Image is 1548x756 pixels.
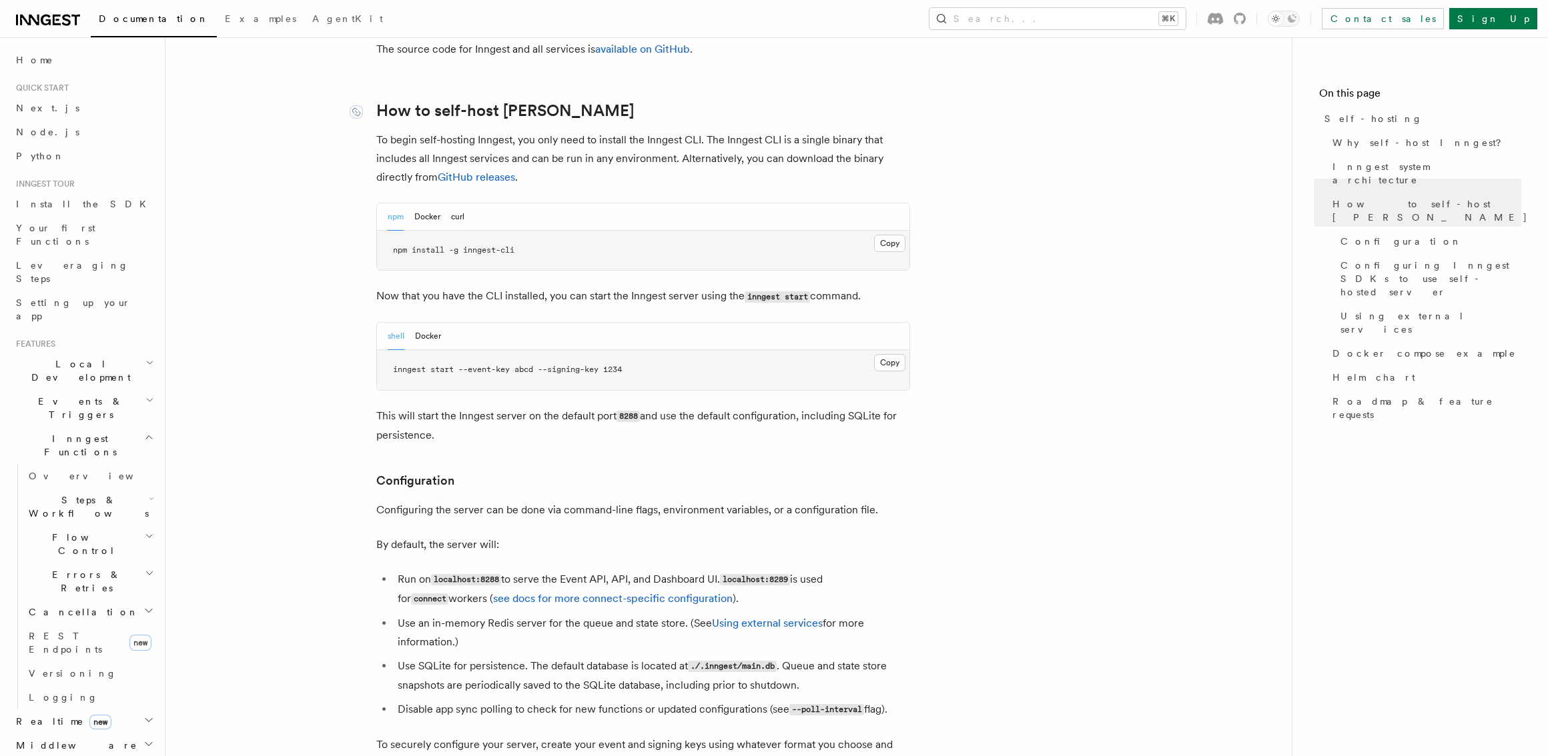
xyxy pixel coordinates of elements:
a: Setting up your app [11,291,157,328]
button: Toggle dark mode [1268,11,1300,27]
a: Documentation [91,4,217,37]
a: Your first Functions [11,216,157,253]
button: Errors & Retries [23,563,157,600]
button: Docker [414,203,440,231]
span: Your first Functions [16,223,95,247]
span: Cancellation [23,605,139,619]
span: Configuring Inngest SDKs to use self-hosted server [1340,259,1521,299]
span: inngest start --event-key abcd --signing-key 1234 [393,365,622,374]
a: Roadmap & feature requests [1327,389,1521,427]
li: Use an in-memory Redis server for the queue and state store. (See for more information.) [394,614,910,651]
a: REST Endpointsnew [23,624,157,661]
span: Python [16,151,65,161]
button: Cancellation [23,600,157,624]
code: 8288 [617,411,640,422]
kbd: ⌘K [1159,12,1178,25]
span: Leveraging Steps [16,260,129,284]
span: Setting up your app [16,297,131,321]
button: Copy [874,235,905,252]
a: Node.js [11,120,157,144]
a: Home [11,48,157,72]
span: Docker compose example [1332,347,1516,360]
span: Errors & Retries [23,568,145,595]
a: Self-hosting [1319,107,1521,131]
span: Configuration [1340,235,1462,248]
code: inngest start [745,291,810,303]
a: Examples [217,4,304,36]
a: How to self-host [PERSON_NAME] [1327,192,1521,229]
h4: On this page [1319,85,1521,107]
a: Logging [23,685,157,709]
p: Now that you have the CLI installed, you can start the Inngest server using the command. [376,287,910,306]
a: Leveraging Steps [11,253,157,291]
button: Realtimenew [11,709,157,733]
a: GitHub releases [438,171,515,183]
span: AgentKit [312,13,383,24]
code: localhost:8289 [720,574,790,585]
span: Realtime [11,715,111,728]
button: npm [388,203,404,231]
span: Quick start [11,83,69,93]
span: Documentation [99,13,209,24]
button: Events & Triggers [11,389,157,427]
span: Install the SDK [16,199,154,209]
span: Next.js [16,103,79,113]
span: npm install -g inngest-cli [393,245,514,255]
a: Helm chart [1327,365,1521,389]
a: Next.js [11,96,157,120]
span: Examples [225,13,296,24]
a: Contact sales [1322,8,1444,29]
button: shell [388,323,404,350]
code: ./.inngest/main.db [688,661,777,672]
button: Inngest Functions [11,427,157,464]
a: Overview [23,464,157,488]
p: To begin self-hosting Inngest, you only need to install the Inngest CLI. The Inngest CLI is a sin... [376,131,910,187]
span: Flow Control [23,531,145,557]
li: Use SQLite for persistence. The default database is located at . Queue and state store snapshots ... [394,657,910,695]
span: How to self-host [PERSON_NAME] [1332,197,1528,224]
a: Configuration [1335,229,1521,253]
span: Roadmap & feature requests [1332,395,1521,421]
a: see docs for more connect-specific configuration [493,592,733,605]
a: Inngest system architecture [1327,155,1521,192]
a: How to self-host [PERSON_NAME] [376,101,634,120]
a: available on GitHub [595,43,690,55]
span: Node.js [16,127,79,137]
span: new [89,715,111,729]
a: Using external services [712,617,823,629]
span: Inngest system architecture [1332,160,1521,187]
a: AgentKit [304,4,391,36]
a: Configuration [376,471,454,490]
p: Configuring the server can be done via command-line flags, environment variables, or a configurat... [376,501,910,519]
span: Why self-host Inngest? [1332,136,1511,149]
span: Versioning [29,668,117,679]
p: By default, the server will: [376,535,910,554]
li: Disable app sync polling to check for new functions or updated configurations (see flag). [394,700,910,719]
a: Why self-host Inngest? [1327,131,1521,155]
span: Logging [29,692,98,703]
a: Configuring Inngest SDKs to use self-hosted server [1335,253,1521,304]
a: Versioning [23,661,157,685]
span: Using external services [1340,309,1521,336]
span: Self-hosting [1324,112,1423,125]
a: Using external services [1335,304,1521,341]
button: Search...⌘K [929,8,1186,29]
a: Install the SDK [11,192,157,216]
span: Inngest tour [11,179,75,189]
li: Run on to serve the Event API, API, and Dashboard UI. is used for workers ( ). [394,570,910,609]
a: Python [11,144,157,168]
button: Local Development [11,352,157,389]
span: Inngest Functions [11,432,144,459]
code: connect [411,593,448,605]
div: Inngest Functions [11,464,157,709]
code: --poll-interval [789,704,864,715]
a: Sign Up [1449,8,1537,29]
span: Steps & Workflows [23,493,149,520]
span: Events & Triggers [11,395,145,421]
span: REST Endpoints [29,631,102,655]
code: localhost:8288 [431,574,501,585]
span: Local Development [11,357,145,384]
button: Flow Control [23,525,157,563]
span: Helm chart [1332,371,1415,384]
span: Overview [29,471,166,481]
